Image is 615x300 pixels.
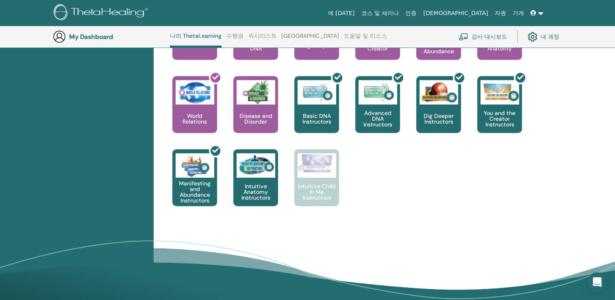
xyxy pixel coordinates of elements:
p: Basic DNA Instructors [294,113,339,124]
p: Disease and Disorder [233,113,278,124]
a: Disease and Disorder Disease and Disorder [233,76,278,149]
img: Intuitive Anatomy Instructors [237,153,275,178]
a: You and the Creator Instructors You and the Creator Instructors [477,76,522,149]
a: Intuitive Child In Me Instructors Intuitive Child In Me Instructors [294,149,339,222]
a: 수행원 [226,33,243,46]
p: Intuitive Child In Me Instructors [294,183,339,200]
img: Advanced DNA Instructors [359,80,397,104]
p: Dig Deeper Instructors [416,113,461,124]
a: [GEOGRAPHIC_DATA] [281,33,339,46]
a: 나의 ThetaLearning [170,33,222,48]
img: generic-user-icon.jpg [53,30,66,43]
a: Dig Deeper Instructors Dig Deeper Instructors [416,76,461,149]
p: Advanced DNA Instructors [355,110,400,127]
p: You and the Creator Instructors [477,110,522,127]
a: 내 계정 [528,28,559,46]
div: Open Intercom Messenger [587,272,607,292]
a: 위시리스트 [248,33,277,46]
img: logo.png [54,4,151,22]
a: Basic DNA Instructors Basic DNA Instructors [294,76,339,149]
img: World Relations [176,80,214,104]
img: Intuitive Child In Me Instructors [298,153,336,173]
h3: My Dashboard [69,33,150,41]
a: Advanced DNA Instructors Advanced DNA Instructors [355,76,400,149]
a: World Relations World Relations [172,76,217,149]
a: Manifesting and Abundance Instructors Manifesting and Abundance Instructors [172,149,217,222]
a: 자원 [491,6,509,21]
img: cog.svg [528,30,537,43]
a: Intuitive Anatomy Instructors Intuitive Anatomy Instructors [233,149,278,222]
a: [DEMOGRAPHIC_DATA] [420,6,491,21]
img: You and the Creator Instructors [480,80,519,104]
a: 코스 및 세미나 [358,6,402,21]
p: Intuitive Anatomy Instructors [233,183,278,200]
a: 도움말 및 리소스 [344,33,387,46]
img: Manifesting and Abundance Instructors [176,153,214,178]
p: World Relations [172,113,217,124]
a: 강사 대시보드 [459,28,507,46]
a: 에 [DATE] [325,6,358,21]
img: Basic DNA Instructors [298,80,336,104]
img: chalkboard-teacher.svg [459,33,468,40]
img: Dig Deeper Instructors [419,80,458,104]
p: Manifesting and Abundance Instructors [172,180,217,203]
a: 가게 [509,6,527,21]
img: Disease and Disorder [237,80,275,104]
a: 인증 [402,6,420,21]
